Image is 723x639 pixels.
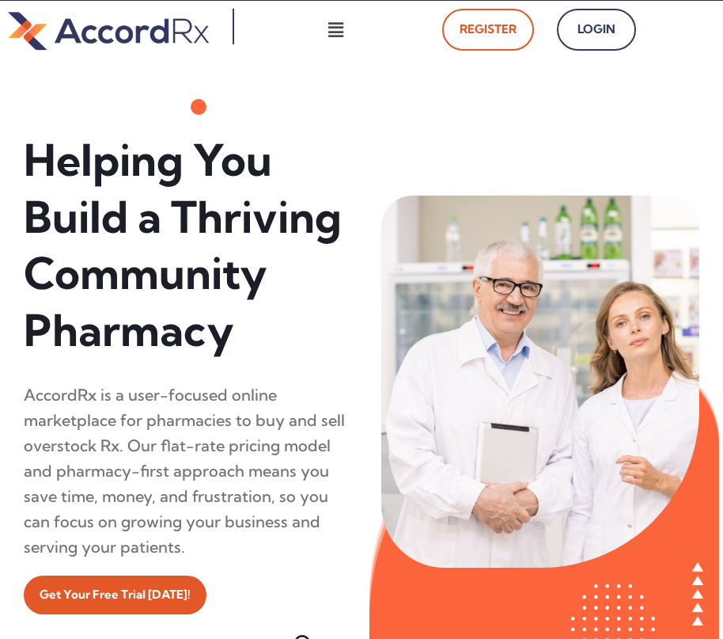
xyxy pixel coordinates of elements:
span: Register [460,18,517,41]
span: Login [574,18,619,41]
a: Login [557,9,636,51]
img: default-logo [8,9,209,53]
a: Get Your Free Trial [DATE]! [24,576,206,614]
a: Register [442,9,534,51]
div: AccordRx is a user-focused online marketplace for pharmacies to buy and sell overstock Rx. Our fl... [24,382,350,560]
span: Get Your Free Trial [DATE]! [40,584,191,607]
h1: Helping You Build a Thriving Community Pharmacy [24,132,350,359]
